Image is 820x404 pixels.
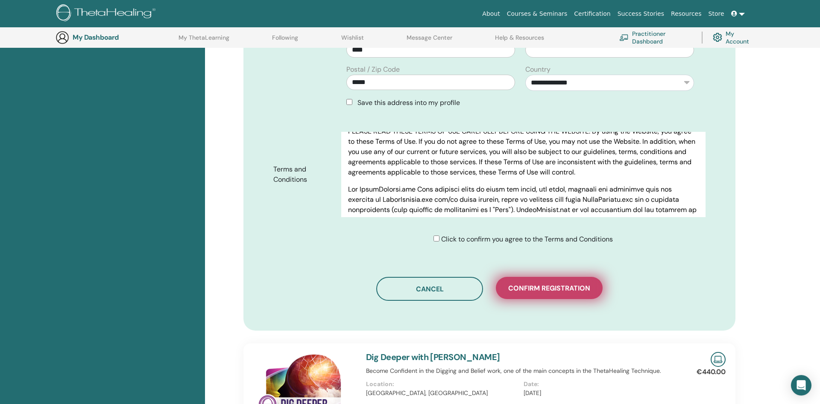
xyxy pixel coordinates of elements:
[366,352,500,363] a: Dig Deeper with [PERSON_NAME]
[524,389,676,398] p: [DATE]
[619,28,691,47] a: Practitioner Dashboard
[504,6,571,22] a: Courses & Seminars
[357,98,460,107] span: Save this address into my profile
[73,33,158,41] h3: My Dashboard
[697,367,726,377] p: €440.00
[267,161,341,188] label: Terms and Conditions
[366,380,518,389] p: Location:
[711,352,726,367] img: Live Online Seminar
[619,34,629,41] img: chalkboard-teacher.svg
[524,380,676,389] p: Date:
[441,235,613,244] span: Click to confirm you agree to the Terms and Conditions
[179,34,229,48] a: My ThetaLearning
[341,34,364,48] a: Wishlist
[713,28,756,47] a: My Account
[348,184,699,307] p: Lor IpsumDolorsi.ame Cons adipisci elits do eiusm tem incid, utl etdol, magnaali eni adminimve qu...
[791,375,811,395] div: Open Intercom Messenger
[346,64,400,75] label: Postal / Zip Code
[56,31,69,44] img: generic-user-icon.jpg
[56,4,158,23] img: logo.png
[525,64,551,75] label: Country
[668,6,705,22] a: Resources
[495,34,544,48] a: Help & Resources
[366,389,518,398] p: [GEOGRAPHIC_DATA], [GEOGRAPHIC_DATA]
[508,284,590,293] span: Confirm registration
[571,6,614,22] a: Certification
[705,6,728,22] a: Store
[407,34,452,48] a: Message Center
[272,34,298,48] a: Following
[376,277,483,301] button: Cancel
[479,6,503,22] a: About
[348,126,699,177] p: PLEASE READ THESE TERMS OF USE CAREFULLY BEFORE USING THE WEBSITE. By using the Website, you agre...
[496,277,603,299] button: Confirm registration
[366,366,681,375] p: Become Confident in the Digging and Belief work, one of the main concepts in the ThetaHealing Tec...
[416,285,444,294] span: Cancel
[614,6,668,22] a: Success Stories
[713,31,722,44] img: cog.svg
